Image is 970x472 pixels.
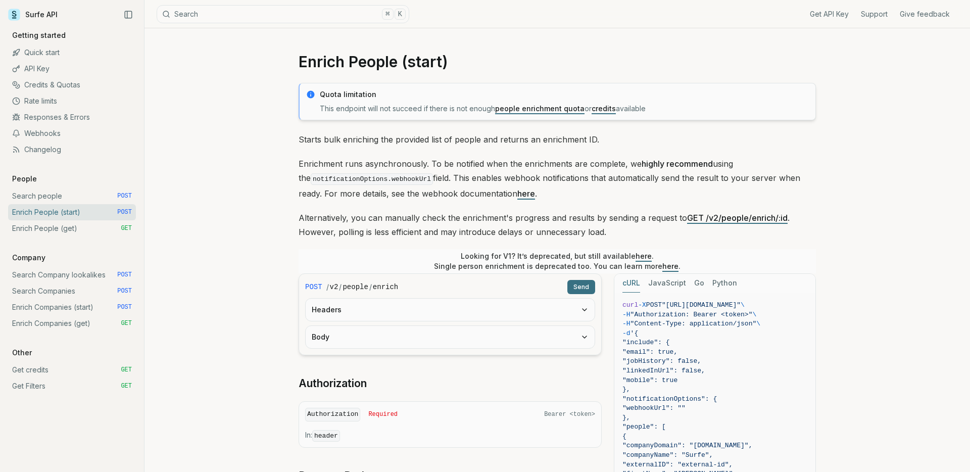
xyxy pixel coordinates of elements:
[544,410,595,418] span: Bearer <token>
[8,315,136,332] a: Enrich Companies (get) GET
[117,287,132,295] span: POST
[752,311,756,318] span: \
[320,89,809,100] p: Quota limitation
[311,173,433,185] code: notificationOptions.webhookUrl
[622,461,733,468] span: "externalID": "external-id",
[622,395,717,403] span: "notificationOptions": {
[592,104,616,113] a: credits
[8,299,136,315] a: Enrich Companies (start) POST
[648,274,686,293] button: JavaScript
[636,252,652,260] a: here
[8,362,136,378] a: Get credits GET
[622,386,630,393] span: },
[662,262,678,270] a: here
[8,174,41,184] p: People
[8,253,50,263] p: Company
[8,77,136,93] a: Credits & Quotas
[756,320,760,327] span: \
[712,274,737,293] button: Python
[861,9,888,19] a: Support
[622,451,713,459] span: "companyName": "Surfe",
[622,311,630,318] span: -H
[8,125,136,141] a: Webhooks
[646,301,662,309] span: POST
[622,348,677,356] span: "email": true,
[495,104,585,113] a: people enrichment quota
[687,213,788,223] a: GET /v2/people/enrich/:id
[622,329,630,337] span: -d
[339,282,342,292] span: /
[382,9,393,20] kbd: ⌘
[330,282,338,292] code: v2
[622,423,666,431] span: "people": [
[373,282,398,292] code: enrich
[8,30,70,40] p: Getting started
[8,141,136,158] a: Changelog
[630,329,639,337] span: '{
[8,378,136,394] a: Get Filters GET
[312,430,340,442] code: header
[299,157,816,201] p: Enrichment runs asynchronously. To be notified when the enrichments are complete, we using the fi...
[8,188,136,204] a: Search people POST
[622,433,626,440] span: {
[305,430,595,441] p: In:
[694,274,704,293] button: Go
[638,301,646,309] span: -X
[299,376,367,391] a: Authorization
[369,282,372,292] span: /
[434,251,681,271] p: Looking for V1? It’s deprecated, but still available . Single person enrichment is deprecated too...
[121,366,132,374] span: GET
[8,7,58,22] a: Surfe API
[8,348,36,358] p: Other
[622,339,670,346] span: "include": {
[117,192,132,200] span: POST
[8,220,136,237] a: Enrich People (get) GET
[305,408,360,421] code: Authorization
[368,410,398,418] span: Required
[299,132,816,147] p: Starts bulk enriching the provided list of people and returns an enrichment ID.
[8,93,136,109] a: Rate limits
[622,320,630,327] span: -H
[662,301,741,309] span: "[URL][DOMAIN_NAME]"
[741,301,745,309] span: \
[622,404,686,412] span: "webhookUrl": ""
[900,9,950,19] a: Give feedback
[121,382,132,390] span: GET
[622,274,640,293] button: cURL
[622,357,701,365] span: "jobHistory": false,
[622,367,705,374] span: "linkedInUrl": false,
[630,320,757,327] span: "Content-Type: application/json"
[306,299,595,321] button: Headers
[299,211,816,239] p: Alternatively, you can manually check the enrichment's progress and results by sending a request ...
[810,9,849,19] a: Get API Key
[622,442,752,449] span: "companyDomain": "[DOMAIN_NAME]",
[299,53,816,71] h1: Enrich People (start)
[517,188,535,199] a: here
[622,376,677,384] span: "mobile": true
[306,326,595,348] button: Body
[8,267,136,283] a: Search Company lookalikes POST
[343,282,368,292] code: people
[117,208,132,216] span: POST
[121,224,132,232] span: GET
[8,204,136,220] a: Enrich People (start) POST
[121,319,132,327] span: GET
[320,104,809,114] p: This endpoint will not succeed if there is not enough or available
[567,280,595,294] button: Send
[395,9,406,20] kbd: K
[8,109,136,125] a: Responses & Errors
[326,282,329,292] span: /
[642,159,713,169] strong: highly recommend
[121,7,136,22] button: Collapse Sidebar
[622,301,638,309] span: curl
[622,414,630,421] span: },
[8,61,136,77] a: API Key
[305,282,322,292] span: POST
[8,44,136,61] a: Quick start
[117,303,132,311] span: POST
[157,5,409,23] button: Search⌘K
[630,311,753,318] span: "Authorization: Bearer <token>"
[117,271,132,279] span: POST
[8,283,136,299] a: Search Companies POST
